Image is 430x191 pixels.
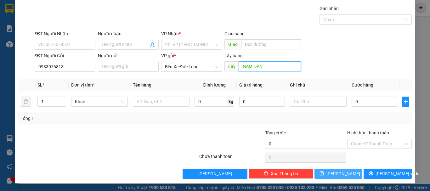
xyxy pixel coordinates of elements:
span: Định lượng [203,82,225,87]
div: VP gửi [161,52,222,59]
span: save [320,171,324,176]
button: plus [402,97,409,107]
div: Chưa thanh toán [199,153,264,164]
span: Lấy hàng [224,53,243,58]
button: [PERSON_NAME] [183,169,247,179]
span: VP Nhận [161,31,179,36]
span: [PERSON_NAME] [326,170,360,177]
th: Ghi chú [287,79,349,91]
span: Bến Xe Đức Long [165,62,218,71]
span: user-add [150,42,155,47]
input: VD: Bàn, Ghế [133,97,190,107]
span: kg [228,97,234,107]
span: Tổng cước [265,130,286,135]
span: printer [369,171,373,176]
span: Giao hàng [224,31,245,36]
span: Xóa Thông tin [271,170,298,177]
div: SĐT Người Nhận [35,30,95,37]
span: Cước hàng [352,82,373,87]
span: plus [402,99,409,104]
span: Đơn vị tính [71,82,95,87]
div: Tổng: 1 [21,115,167,122]
label: Hình thức thanh toán [347,130,389,135]
span: Tên hàng [133,82,151,87]
input: Dọc đường [239,61,301,71]
span: Giá trị hàng [239,82,263,87]
span: SL [37,82,42,87]
span: Khác [75,97,124,106]
button: printer[PERSON_NAME] và In [364,169,412,179]
span: [PERSON_NAME] [198,170,232,177]
button: deleteXóa Thông tin [249,169,313,179]
span: delete [264,171,268,176]
div: Người gửi [98,52,159,59]
label: Gán nhãn [320,6,339,11]
button: save[PERSON_NAME] [314,169,363,179]
div: SĐT Người Gửi [35,52,95,59]
div: Người nhận [98,30,159,37]
input: 0 [239,97,285,107]
input: Ghi Chú [290,97,347,107]
span: Giao [224,39,241,49]
button: delete [21,97,31,107]
span: Lấy [224,61,239,71]
input: Dọc đường [241,39,301,49]
span: [PERSON_NAME] và In [376,170,420,177]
